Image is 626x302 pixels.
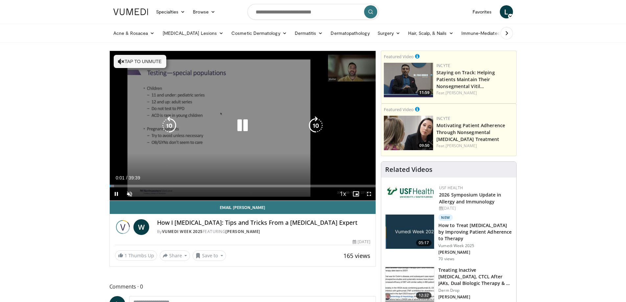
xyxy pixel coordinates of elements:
[133,219,149,235] a: W
[159,27,228,40] a: [MEDICAL_DATA] Lesions
[227,27,290,40] a: Cosmetic Dermatology
[247,4,379,20] input: Search topics, interventions
[385,214,512,262] a: 05:17 New How to Treat [MEDICAL_DATA] by Improving Patient Adherence to Therapy Vumedi Week 2025 ...
[446,90,477,96] a: [PERSON_NAME]
[436,69,495,89] a: Staying on Track: Helping Patients Maintain Their Nonsegmental Vitil…
[115,219,131,235] img: Vumedi Week 2025
[113,9,148,15] img: VuMedi Logo
[110,51,376,201] video-js: Video Player
[327,27,373,40] a: Dermatopathology
[439,205,511,211] div: [DATE]
[193,250,226,261] button: Save to
[384,106,414,112] small: Featured Video
[404,27,457,40] a: Hair, Scalp, & Nails
[438,294,512,300] p: [PERSON_NAME]
[109,27,159,40] a: Acne & Rosacea
[438,243,512,248] p: Vumedi Week 2025
[416,240,432,246] span: 05:17
[417,90,431,96] span: 11:59
[384,116,433,150] a: 09:50
[439,192,501,205] a: 2026 Symposium Update in Allergy and Immunology
[126,175,128,180] span: /
[353,239,370,245] div: [DATE]
[386,185,436,199] img: 6ba8804a-8538-4002-95e7-a8f8012d4a11.png.150x105_q85_autocrop_double_scale_upscale_version-0.2.jpg
[157,229,371,235] div: By FEATURING
[110,185,376,187] div: Progress Bar
[438,250,512,255] p: [PERSON_NAME]
[157,219,371,226] h4: How I [MEDICAL_DATA]: Tips and Tricks From a [MEDICAL_DATA] Expert
[128,175,140,180] span: 39:39
[115,250,157,261] a: 1 Thumbs Up
[336,187,349,200] button: Playback Rate
[385,215,434,249] img: 686d8672-2919-4606-b2e9-16909239eac7.jpg.150x105_q85_crop-smart_upscale.jpg
[416,292,432,299] span: 12:32
[374,27,405,40] a: Surgery
[162,229,203,234] a: Vumedi Week 2025
[438,222,512,242] h3: How to Treat [MEDICAL_DATA] by Improving Patient Adherence to Therapy
[436,63,450,68] a: Incyte
[349,187,362,200] button: Enable picture-in-picture mode
[457,27,511,40] a: Immune-Mediated
[109,282,376,291] span: Comments 0
[125,252,127,259] span: 1
[384,116,433,150] img: 39505ded-af48-40a4-bb84-dee7792dcfd5.png.150x105_q85_crop-smart_upscale.jpg
[385,166,432,174] h4: Related Videos
[384,63,433,97] img: fe0751a3-754b-4fa7-bfe3-852521745b57.png.150x105_q85_crop-smart_upscale.jpg
[160,250,190,261] button: Share
[439,185,463,191] a: USF Health
[417,143,431,149] span: 09:50
[116,175,125,180] span: 0:01
[446,143,477,149] a: [PERSON_NAME]
[384,54,414,59] small: Featured Video
[436,116,450,121] a: Incyte
[438,214,453,221] p: New
[114,55,166,68] button: Tap to unmute
[469,5,496,18] a: Favorites
[152,5,189,18] a: Specialties
[110,187,123,200] button: Pause
[362,187,376,200] button: Fullscreen
[291,27,327,40] a: Dermatitis
[110,201,376,214] a: Email [PERSON_NAME]
[343,252,370,260] span: 165 views
[385,267,434,301] img: d738f5e2-ce1c-4c0d-8602-57100888be5a.150x105_q85_crop-smart_upscale.jpg
[438,288,512,293] p: Derm Drop
[189,5,219,18] a: Browse
[436,122,505,142] a: Motivating Patient Adherence Through Nonsegmental [MEDICAL_DATA] Treatment
[438,267,512,287] h3: Treating Inactive [MEDICAL_DATA], CTCL After JAKs, Dual Biologic Therapy & …
[384,63,433,97] a: 11:59
[438,256,454,262] p: 70 views
[436,143,514,149] div: Feat.
[500,5,513,18] a: L
[436,90,514,96] div: Feat.
[123,187,136,200] button: Unmute
[225,229,260,234] a: [PERSON_NAME]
